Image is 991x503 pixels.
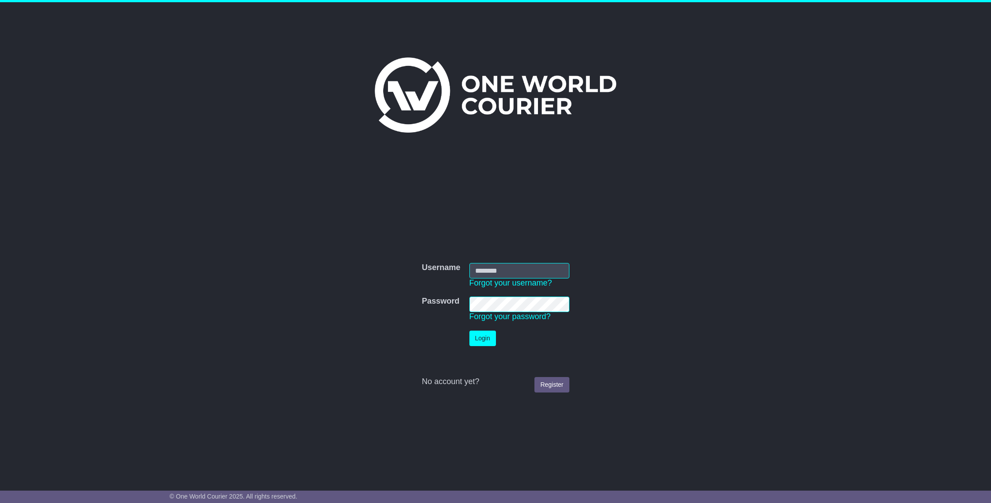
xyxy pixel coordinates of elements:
[534,377,569,392] a: Register
[469,331,496,346] button: Login
[422,263,460,273] label: Username
[375,57,616,133] img: One World
[469,278,552,287] a: Forgot your username?
[469,312,551,321] a: Forgot your password?
[422,377,569,387] div: No account yet?
[169,493,297,500] span: © One World Courier 2025. All rights reserved.
[422,297,459,306] label: Password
